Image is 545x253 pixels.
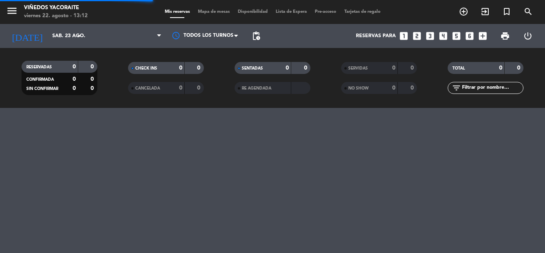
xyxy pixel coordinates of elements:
span: Disponibilidad [234,10,272,14]
strong: 0 [179,85,182,91]
strong: 0 [286,65,289,71]
span: Lista de Espera [272,10,311,14]
button: menu [6,5,18,20]
i: [DATE] [6,27,48,45]
strong: 0 [197,85,202,91]
strong: 0 [304,65,309,71]
span: Pre-acceso [311,10,340,14]
strong: 0 [517,65,522,71]
strong: 0 [499,65,502,71]
span: Tarjetas de regalo [340,10,385,14]
strong: 0 [73,64,76,70]
span: CANCELADA [135,86,160,90]
i: add_box [478,31,488,41]
span: SIN CONFIRMAR [26,87,58,91]
span: SENTADAS [242,66,263,70]
i: arrow_drop_down [74,31,84,41]
span: NO SHOW [348,86,369,90]
strong: 0 [73,86,76,91]
span: Mis reservas [161,10,194,14]
strong: 0 [197,65,202,71]
strong: 0 [411,65,415,71]
span: RESERVADAS [26,65,52,69]
i: add_circle_outline [459,7,468,16]
strong: 0 [73,76,76,82]
i: looks_two [412,31,422,41]
i: looks_4 [438,31,448,41]
span: CONFIRMADA [26,78,54,82]
i: filter_list [452,83,461,93]
span: pending_actions [251,31,261,41]
span: SERVIDAS [348,66,368,70]
span: TOTAL [452,66,465,70]
span: print [500,31,510,41]
div: viernes 22. agosto - 13:12 [24,12,88,20]
i: looks_3 [425,31,435,41]
i: exit_to_app [480,7,490,16]
i: search [523,7,533,16]
span: Reservas para [356,33,396,39]
strong: 0 [411,85,415,91]
div: Viñedos Yacoraite [24,4,88,12]
strong: 0 [91,86,95,91]
input: Filtrar por nombre... [461,84,523,92]
strong: 0 [91,76,95,82]
i: power_settings_new [523,31,533,41]
i: looks_6 [464,31,475,41]
strong: 0 [179,65,182,71]
span: RE AGENDADA [242,86,271,90]
i: looks_one [399,31,409,41]
span: CHECK INS [135,66,157,70]
i: menu [6,5,18,17]
strong: 0 [392,65,395,71]
strong: 0 [91,64,95,70]
i: looks_5 [451,31,462,41]
strong: 0 [392,85,395,91]
span: Mapa de mesas [194,10,234,14]
div: LOG OUT [516,24,539,48]
i: turned_in_not [502,7,511,16]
